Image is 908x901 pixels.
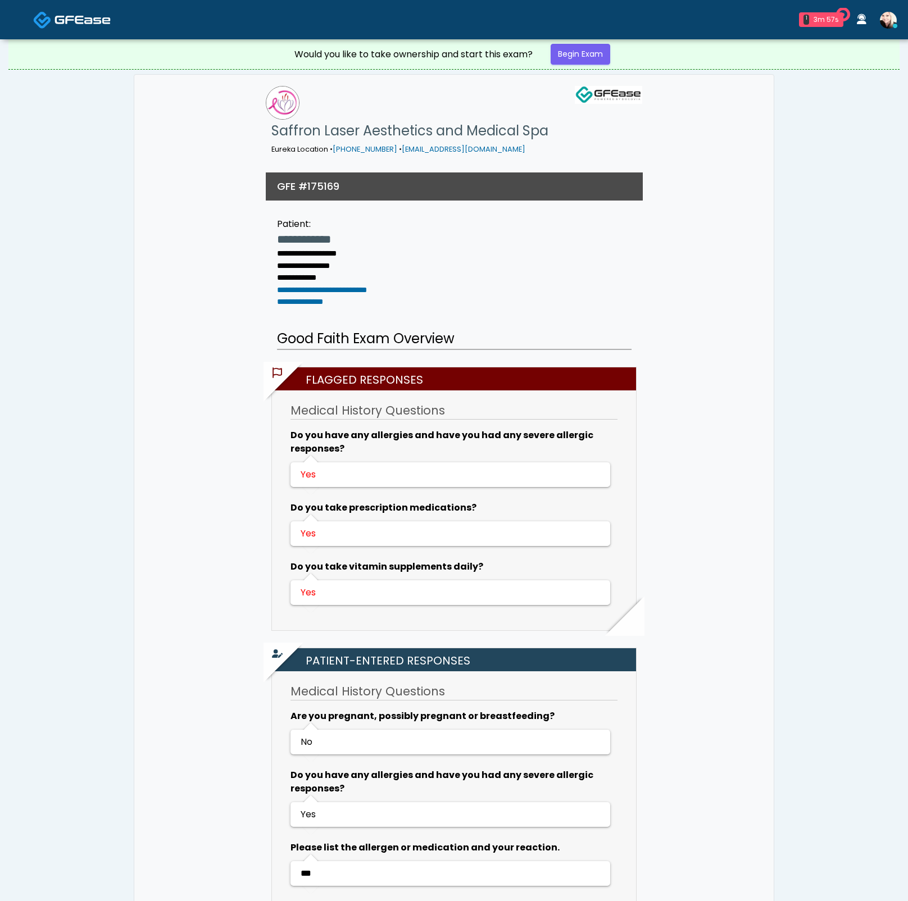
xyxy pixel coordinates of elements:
[266,86,299,120] img: Saffron Laser Aesthetics and Medical Spa
[277,329,632,350] h2: Good Faith Exam Overview
[880,12,897,29] img: Cynthia Petersen
[290,501,476,514] b: Do you take prescription medications?
[290,768,593,795] b: Do you have any allergies and have you had any severe allergic responses?
[278,648,636,671] h2: Patient-entered Responses
[290,683,618,700] h3: Medical History Questions
[330,144,333,154] span: •
[290,429,593,455] b: Do you have any allergies and have you had any severe allergic responses?
[301,468,598,481] div: Yes
[290,841,560,854] b: Please list the allergen or medication and your reaction.
[290,709,555,722] b: Are you pregnant, possibly pregnant or breastfeeding?
[814,15,839,25] div: 3m 57s
[792,8,850,31] a: 1 3m 57s
[278,367,636,390] h2: Flagged Responses
[402,144,525,154] a: [EMAIL_ADDRESS][DOMAIN_NAME]
[575,86,642,104] img: GFEase Logo
[551,44,610,65] a: Begin Exam
[399,144,402,154] span: •
[271,144,525,154] small: Eureka Location
[301,735,312,748] span: No
[333,144,397,154] a: [PHONE_NUMBER]
[271,120,548,142] h1: Saffron Laser Aesthetics and Medical Spa
[290,402,618,420] h3: Medical History Questions
[294,48,533,61] div: Would you like to take ownership and start this exam?
[803,15,809,25] div: 1
[277,179,339,193] h3: GFE #175169
[301,586,598,599] div: Yes
[301,808,316,821] span: Yes
[290,560,483,573] b: Do you take vitamin supplements daily?
[301,527,598,540] div: Yes
[55,14,111,25] img: Docovia
[277,217,367,231] div: Patient:
[33,11,52,29] img: Docovia
[33,1,111,38] a: Docovia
